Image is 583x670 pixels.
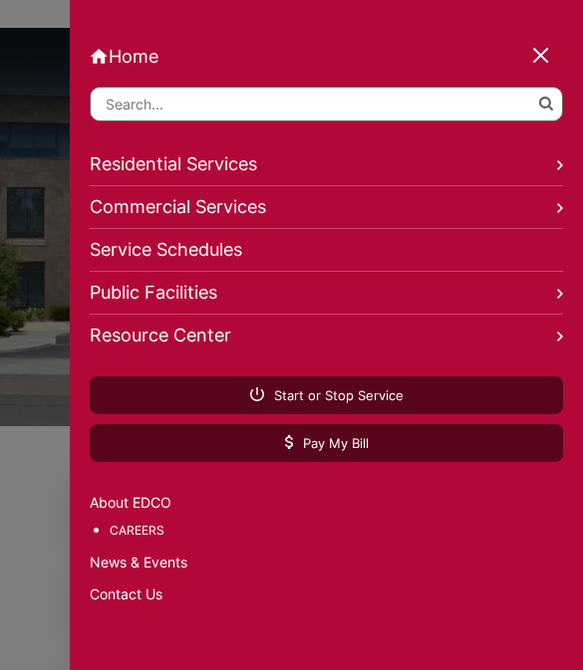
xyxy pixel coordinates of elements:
a: Home [90,46,563,67]
a: Start or Stop Service [90,376,563,414]
input: Search [90,87,563,121]
a: Public Facilities [90,272,563,315]
a: Pay My Bill [90,424,563,462]
a: Contact Us [90,583,563,605]
a: Careers [110,520,563,542]
a: Service Schedules [90,229,563,272]
a: Resource Center [90,315,563,356]
a: News & Events [90,552,563,573]
a: Commercial Services [90,186,563,229]
a: Residential Services [90,143,563,186]
a: About EDCO [90,492,563,514]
